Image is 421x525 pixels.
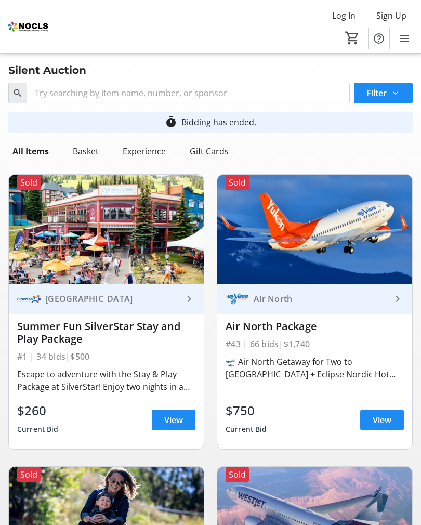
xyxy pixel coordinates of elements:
button: Help [369,28,389,49]
div: #1 | 34 bids | $500 [17,349,195,364]
img: Air North [226,287,249,311]
div: Basket [69,141,103,162]
div: Sold [226,175,249,190]
button: Menu [394,28,415,49]
div: Current Bid [17,420,59,439]
input: Try searching by item name, number, or sponsor [27,83,350,103]
img: Air North Package [217,175,412,284]
div: Summer Fun SilverStar Stay and Play Package [17,320,195,345]
mat-icon: keyboard_arrow_right [391,293,404,305]
img: North Okanagan Community Life Society's Logo [6,4,51,49]
a: View [152,410,195,430]
img: SilverStar Mountain Resort [17,287,41,311]
div: Air North [249,294,391,304]
div: $750 [226,401,267,420]
span: View [373,414,391,426]
div: All Items [8,141,53,162]
span: Filter [366,87,387,99]
div: #43 | 66 bids | $1,740 [226,337,404,351]
a: View [360,410,404,430]
div: [GEOGRAPHIC_DATA] [41,294,183,304]
button: Sign Up [368,7,415,24]
div: Gift Cards [186,141,233,162]
div: $260 [17,401,59,420]
div: Sold [226,467,249,482]
button: Cart [343,29,362,47]
div: Bidding has ended. [181,116,256,128]
img: Summer Fun SilverStar Stay and Play Package [9,175,204,284]
div: Air North Package [226,320,404,333]
mat-icon: timer_outline [165,116,177,128]
div: Sold [17,175,41,190]
div: Escape to adventure with the Stay & Play Package at SilverStar! Enjoy two nights in a cozy one-be... [17,368,195,393]
a: SilverStar Mountain Resort[GEOGRAPHIC_DATA] [9,284,204,314]
button: Filter [354,83,413,103]
span: Log In [332,9,356,22]
div: Sold [17,467,41,482]
span: Sign Up [376,9,406,22]
mat-icon: keyboard_arrow_right [183,293,195,305]
div: Silent Auction [2,62,93,78]
div: Experience [119,141,170,162]
a: Air NorthAir North [217,284,412,314]
div: 🛫 Air North Getaway for Two to [GEOGRAPHIC_DATA] + Eclipse Nordic Hot Springs Passes 🌌 Ready for ... [226,356,404,380]
div: Current Bid [226,420,267,439]
span: View [164,414,183,426]
button: Log In [324,7,364,24]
